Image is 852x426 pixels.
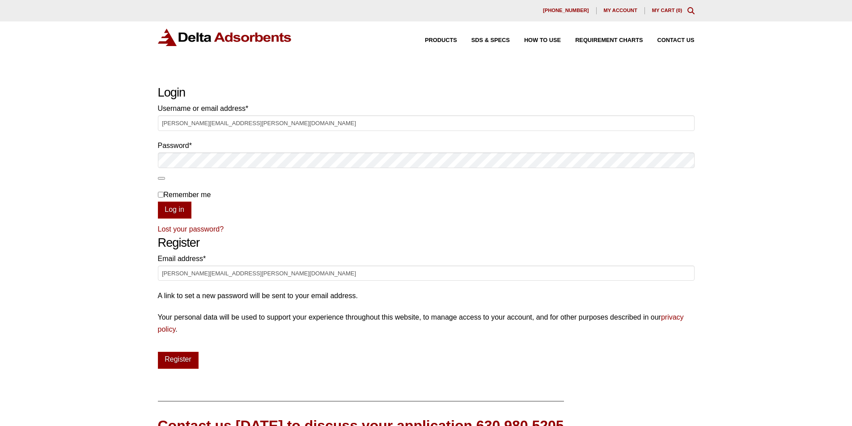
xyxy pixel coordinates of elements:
a: My Cart (0) [652,8,682,13]
label: Username or email address [158,102,695,114]
button: Show password [158,177,165,180]
a: SDS & SPECS [457,38,510,43]
a: How to Use [510,38,561,43]
img: Delta Adsorbents [158,29,292,46]
a: My account [597,7,645,14]
span: 0 [678,8,680,13]
a: Products [411,38,457,43]
span: Products [425,38,457,43]
div: Toggle Modal Content [687,7,695,14]
span: Contact Us [657,38,695,43]
a: Contact Us [643,38,695,43]
span: My account [604,8,637,13]
span: How to Use [524,38,561,43]
h2: Login [158,85,695,100]
a: Lost your password? [158,225,224,233]
p: A link to set a new password will be sent to your email address. [158,290,695,302]
a: Requirement Charts [561,38,643,43]
span: SDS & SPECS [471,38,510,43]
input: Remember me [158,192,164,198]
h2: Register [158,236,695,250]
label: Email address [158,253,695,265]
label: Password [158,139,695,152]
a: [PHONE_NUMBER] [536,7,597,14]
button: Log in [158,202,191,219]
span: Requirement Charts [575,38,643,43]
span: [PHONE_NUMBER] [543,8,589,13]
p: Your personal data will be used to support your experience throughout this website, to manage acc... [158,311,695,335]
span: Remember me [164,191,211,198]
button: Register [158,352,199,369]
